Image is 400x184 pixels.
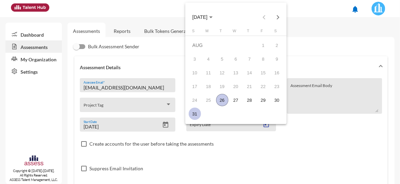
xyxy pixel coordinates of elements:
[243,66,257,79] td: August 14, 2025
[216,80,228,93] div: 19
[192,15,208,20] span: [DATE]
[202,94,215,106] div: 25
[216,94,228,106] div: 26
[257,38,270,52] td: August 1, 2025
[270,29,284,36] th: Saturday
[189,53,201,65] div: 3
[243,52,257,66] td: August 7, 2025
[257,79,270,93] td: August 22, 2025
[215,79,229,93] td: August 19, 2025
[229,66,243,79] td: August 13, 2025
[230,53,242,65] div: 6
[257,52,270,66] td: August 8, 2025
[188,93,202,107] td: August 24, 2025
[188,107,202,121] td: August 31, 2025
[215,52,229,66] td: August 5, 2025
[229,79,243,93] td: August 20, 2025
[243,66,256,79] div: 14
[189,66,201,79] div: 10
[188,52,202,66] td: August 3, 2025
[188,66,202,79] td: August 10, 2025
[243,93,257,107] td: August 28, 2025
[187,10,218,24] button: Choose month and year
[243,29,257,36] th: Thursday
[243,94,256,106] div: 28
[270,52,284,66] td: August 9, 2025
[216,53,228,65] div: 5
[216,66,228,79] div: 12
[257,80,270,93] div: 22
[257,10,271,24] button: Previous month
[243,53,256,65] div: 7
[257,39,270,51] div: 1
[189,80,201,93] div: 17
[257,66,270,79] td: August 15, 2025
[230,80,242,93] div: 20
[257,29,270,36] th: Friday
[229,93,243,107] td: August 27, 2025
[271,80,283,93] div: 23
[202,79,215,93] td: August 18, 2025
[257,66,270,79] div: 15
[271,10,285,24] button: Next month
[270,93,284,107] td: August 30, 2025
[271,53,283,65] div: 9
[257,94,270,106] div: 29
[229,29,243,36] th: Wednesday
[271,66,283,79] div: 16
[270,66,284,79] td: August 16, 2025
[202,29,215,36] th: Monday
[270,79,284,93] td: August 23, 2025
[230,66,242,79] div: 13
[188,38,257,52] td: AUG
[202,53,215,65] div: 4
[202,66,215,79] td: August 11, 2025
[202,52,215,66] td: August 4, 2025
[215,93,229,107] td: August 26, 2025
[189,94,201,106] div: 24
[271,94,283,106] div: 30
[215,29,229,36] th: Tuesday
[243,80,256,93] div: 21
[257,53,270,65] div: 8
[270,38,284,52] td: August 2, 2025
[202,93,215,107] td: August 25, 2025
[189,108,201,120] div: 31
[188,29,202,36] th: Sunday
[202,80,215,93] div: 18
[202,66,215,79] div: 11
[215,66,229,79] td: August 12, 2025
[188,79,202,93] td: August 17, 2025
[229,52,243,66] td: August 6, 2025
[271,39,283,51] div: 2
[257,93,270,107] td: August 29, 2025
[243,79,257,93] td: August 21, 2025
[230,94,242,106] div: 27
